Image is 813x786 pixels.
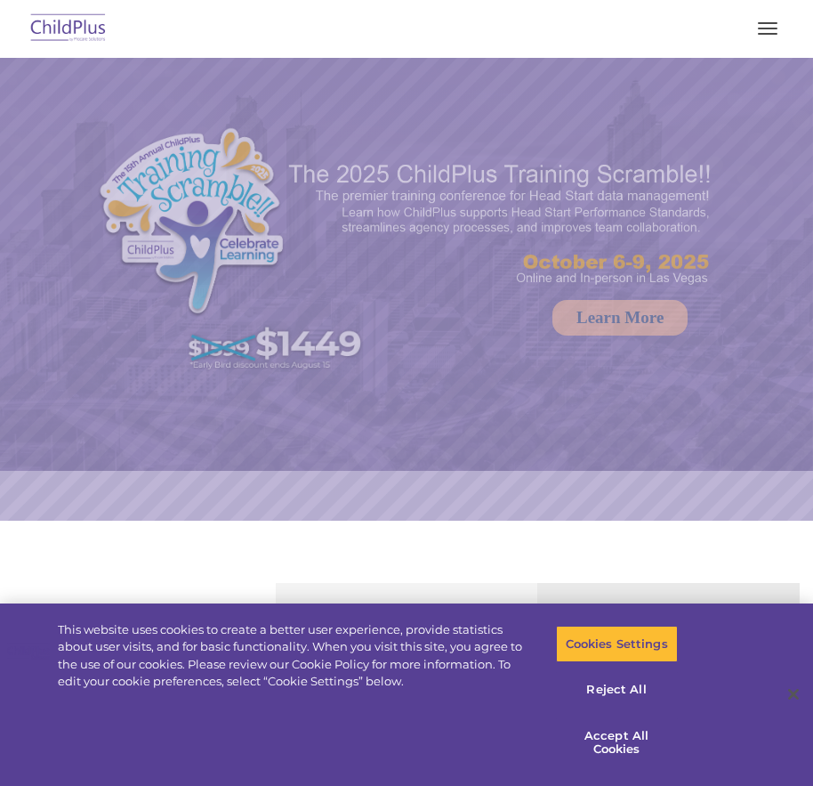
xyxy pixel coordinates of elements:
img: ChildPlus by Procare Solutions [27,8,110,50]
div: This website uses cookies to create a better user experience, provide statistics about user visit... [58,621,531,691]
button: Accept All Cookies [556,717,678,768]
button: Close [774,675,813,714]
button: Reject All [556,671,678,709]
a: Learn More [552,300,688,336]
button: Cookies Settings [556,626,678,663]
